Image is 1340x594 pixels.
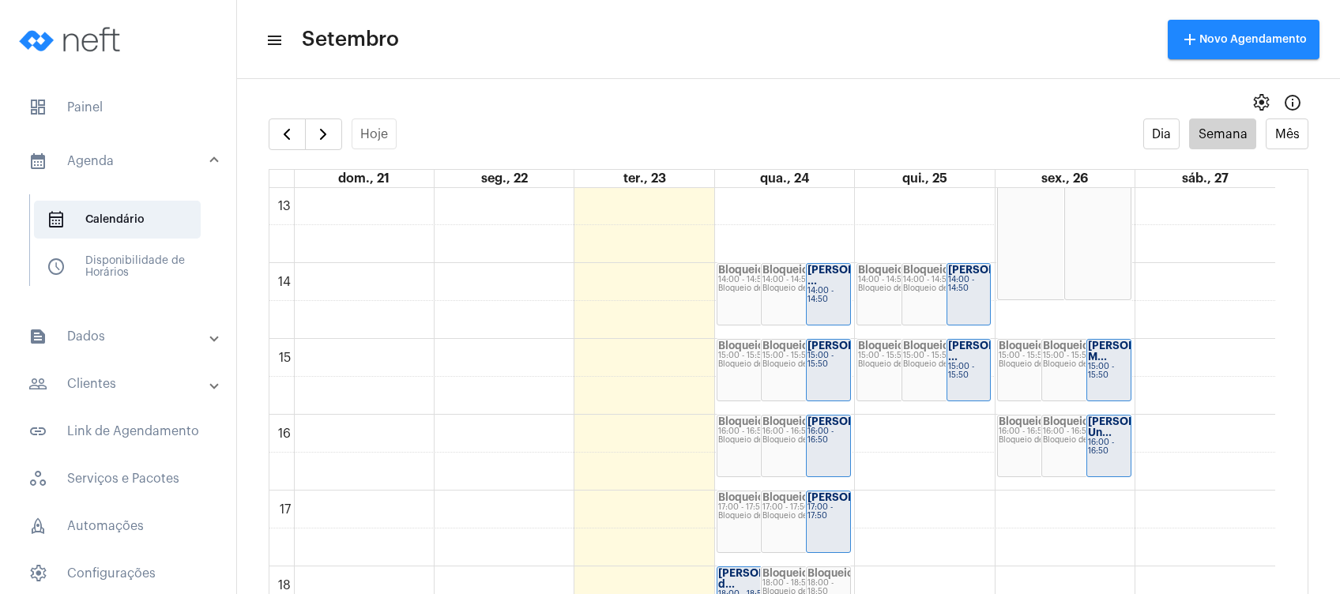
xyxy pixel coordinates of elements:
[903,276,989,284] div: 14:00 - 14:50
[1043,352,1129,360] div: 15:00 - 15:50
[999,352,1085,360] div: 15:00 - 15:50
[948,340,1037,362] strong: [PERSON_NAME] ...
[1043,416,1089,427] strong: Bloqueio
[757,170,812,187] a: 24 de setembro de 2025
[275,427,294,441] div: 16
[28,517,47,536] span: sidenav icon
[9,186,236,308] div: sidenav iconAgenda
[948,276,990,293] div: 14:00 - 14:50
[999,436,1085,445] div: Bloqueio de agenda
[9,136,236,186] mat-expansion-panel-header: sidenav iconAgenda
[28,422,47,441] mat-icon: sidenav icon
[807,427,849,445] div: 16:00 - 16:50
[718,436,804,445] div: Bloqueio de agenda
[762,416,808,427] strong: Bloqueio
[34,248,201,286] span: Disponibilidade de Horários
[718,568,807,589] strong: [PERSON_NAME] d...
[807,265,896,286] strong: [PERSON_NAME] ...
[899,170,950,187] a: 25 de setembro de 2025
[718,284,804,293] div: Bloqueio de agenda
[352,118,397,149] button: Hoje
[1088,416,1176,438] strong: [PERSON_NAME] Un...
[762,427,849,436] div: 16:00 - 16:50
[1179,170,1232,187] a: 27 de setembro de 2025
[1088,438,1130,456] div: 16:00 - 16:50
[718,416,764,427] strong: Bloqueio
[807,340,905,351] strong: [PERSON_NAME]...
[858,276,944,284] div: 14:00 - 14:50
[275,199,294,213] div: 13
[16,88,220,126] span: Painel
[903,340,949,351] strong: Bloqueio
[762,276,849,284] div: 14:00 - 14:50
[1038,170,1091,187] a: 26 de setembro de 2025
[9,365,236,403] mat-expansion-panel-header: sidenav iconClientes
[1180,34,1307,45] span: Novo Agendamento
[47,210,66,229] span: sidenav icon
[305,118,342,150] button: Próximo Semana
[718,492,764,502] strong: Bloqueio
[948,265,1037,275] strong: [PERSON_NAME]
[1189,118,1256,149] button: Semana
[34,201,201,239] span: Calendário
[762,503,849,512] div: 17:00 - 17:50
[999,416,1045,427] strong: Bloqueio
[269,118,306,150] button: Semana Anterior
[28,327,47,346] mat-icon: sidenav icon
[762,492,808,502] strong: Bloqueio
[718,503,804,512] div: 17:00 - 17:50
[999,360,1085,369] div: Bloqueio de agenda
[903,284,989,293] div: Bloqueio de agenda
[275,275,294,289] div: 14
[28,374,211,393] mat-panel-title: Clientes
[28,469,47,488] span: sidenav icon
[9,318,236,355] mat-expansion-panel-header: sidenav iconDados
[762,340,808,351] strong: Bloqueio
[762,436,849,445] div: Bloqueio de agenda
[28,152,47,171] mat-icon: sidenav icon
[28,327,211,346] mat-panel-title: Dados
[1180,30,1199,49] mat-icon: add
[1252,93,1270,112] span: settings
[47,258,66,276] span: sidenav icon
[13,8,131,71] img: logo-neft-novo-2.png
[762,579,849,588] div: 18:00 - 18:50
[999,427,1085,436] div: 16:00 - 16:50
[718,340,764,351] strong: Bloqueio
[1277,87,1308,118] button: Info
[858,340,904,351] strong: Bloqueio
[762,284,849,293] div: Bloqueio de agenda
[762,512,849,521] div: Bloqueio de agenda
[277,502,294,517] div: 17
[478,170,531,187] a: 22 de setembro de 2025
[1043,436,1129,445] div: Bloqueio de agenda
[1043,360,1129,369] div: Bloqueio de agenda
[620,170,669,187] a: 23 de setembro de 2025
[1043,427,1129,436] div: 16:00 - 16:50
[16,460,220,498] span: Serviços e Pacotes
[762,352,849,360] div: 15:00 - 15:50
[999,340,1045,351] strong: Bloqueio
[275,578,294,592] div: 18
[807,416,905,427] strong: [PERSON_NAME]...
[718,276,804,284] div: 14:00 - 14:50
[1043,340,1089,351] strong: Bloqueio
[718,512,804,521] div: Bloqueio de agenda
[762,568,808,578] strong: Bloqueio
[903,352,989,360] div: 15:00 - 15:50
[807,287,849,304] div: 14:00 - 14:50
[858,284,944,293] div: Bloqueio de agenda
[335,170,393,187] a: 21 de setembro de 2025
[16,507,220,545] span: Automações
[858,360,944,369] div: Bloqueio de agenda
[28,152,211,171] mat-panel-title: Agenda
[807,568,853,578] strong: Bloqueio
[1283,93,1302,112] mat-icon: Info
[858,352,944,360] div: 15:00 - 15:50
[1266,118,1308,149] button: Mês
[762,265,808,275] strong: Bloqueio
[718,360,804,369] div: Bloqueio de agenda
[1245,87,1277,118] button: settings
[1088,340,1176,362] strong: [PERSON_NAME] M...
[302,27,399,52] span: Setembro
